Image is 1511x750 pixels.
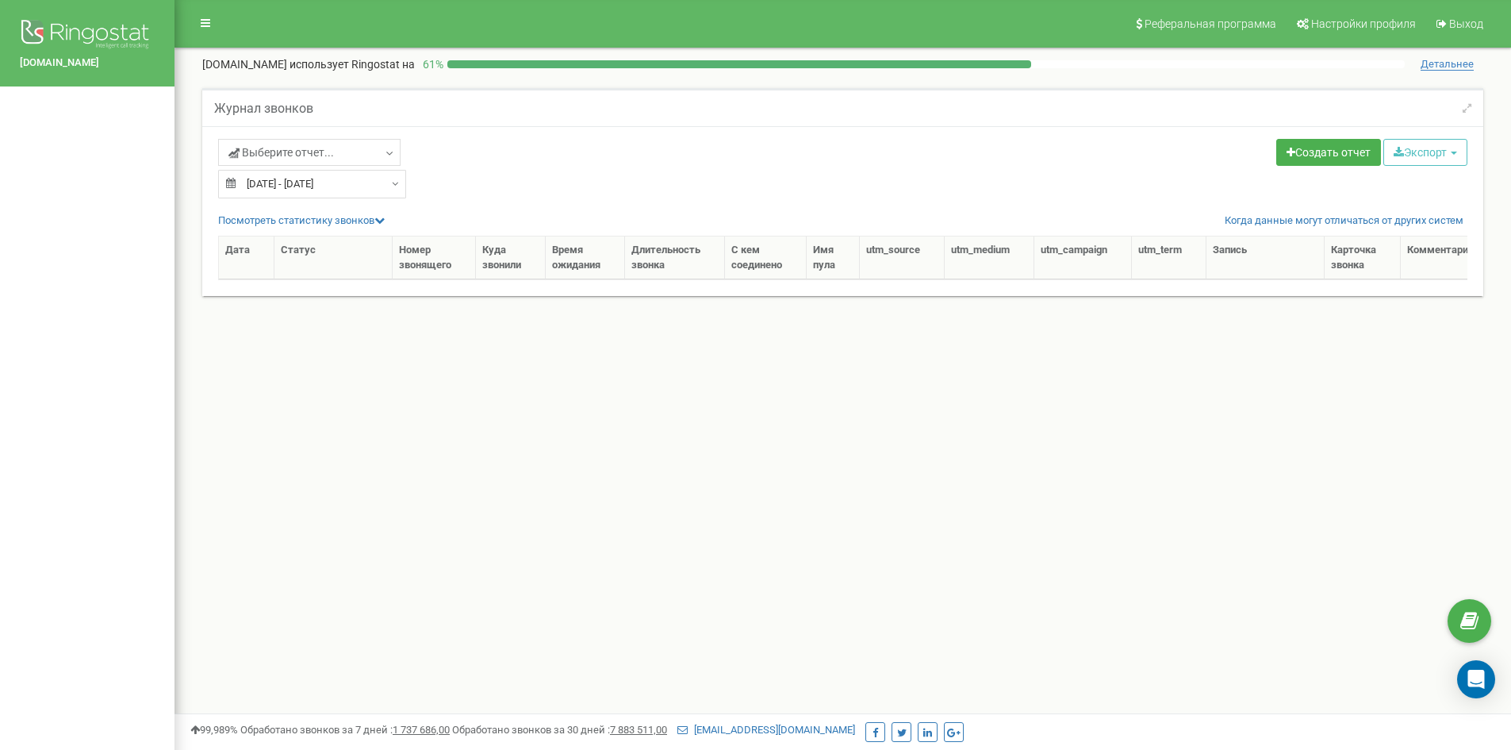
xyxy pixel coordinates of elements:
[1145,17,1276,30] span: Реферальная программа
[274,237,393,279] th: Статус
[1132,237,1206,279] th: utm_term
[393,237,476,279] th: Номер звонящего
[945,237,1034,279] th: utm_medium
[1276,139,1381,166] a: Создать отчет
[1225,213,1463,229] a: Когда данные могут отличаться от других систем
[1449,17,1483,30] span: Выход
[20,16,155,56] img: Ringostat logo
[393,724,450,736] u: 1 737 686,00
[290,58,415,71] span: использует Ringostat на
[1401,237,1498,279] th: Комментарии
[807,237,860,279] th: Имя пула
[214,102,313,116] h5: Журнал звонков
[546,237,625,279] th: Время ожидания
[476,237,546,279] th: Куда звонили
[1325,237,1401,279] th: Карточка звонка
[1457,660,1495,698] div: Open Intercom Messenger
[1034,237,1132,279] th: utm_campaign
[452,724,667,736] span: Обработано звонков за 30 дней :
[190,724,238,736] span: 99,989%
[20,56,155,71] a: [DOMAIN_NAME]
[1383,139,1467,166] button: Экспорт
[228,144,334,160] span: Выберите отчет...
[610,724,667,736] u: 7 883 511,00
[202,56,415,72] p: [DOMAIN_NAME]
[860,237,945,279] th: utm_source
[677,724,855,736] a: [EMAIL_ADDRESS][DOMAIN_NAME]
[725,237,807,279] th: С кем соединено
[240,724,450,736] span: Обработано звонков за 7 дней :
[218,139,401,166] a: Выберите отчет...
[1311,17,1416,30] span: Настройки профиля
[1421,58,1474,71] span: Детальнее
[218,214,385,226] a: Посмотреть cтатистику звонков
[1206,237,1325,279] th: Запись
[415,56,447,72] p: 61 %
[219,237,274,279] th: Дата
[625,237,725,279] th: Длительность звонка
